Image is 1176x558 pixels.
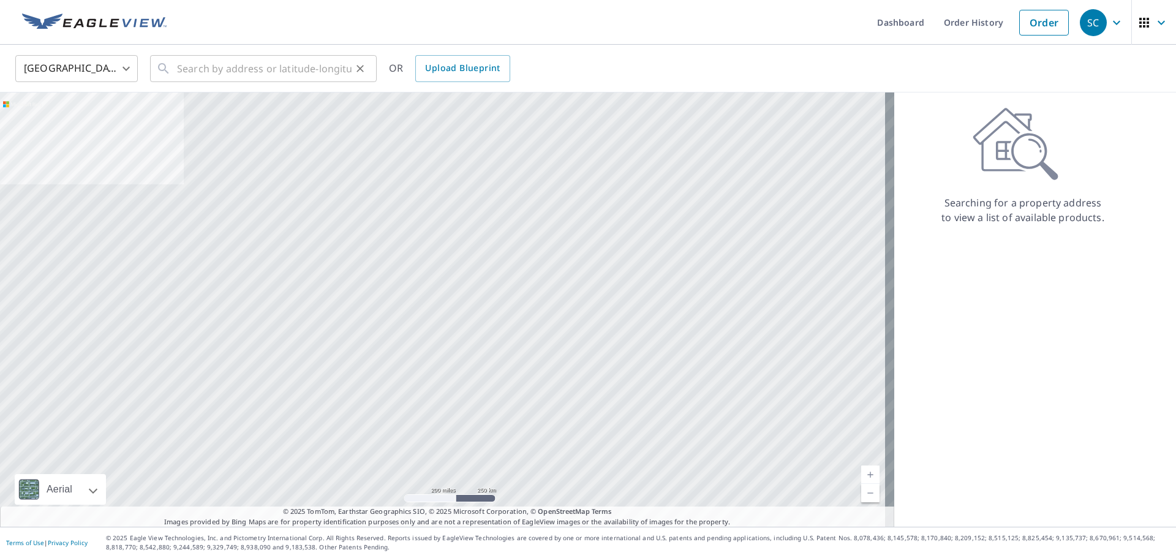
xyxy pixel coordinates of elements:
[352,60,369,77] button: Clear
[48,538,88,547] a: Privacy Policy
[15,51,138,86] div: [GEOGRAPHIC_DATA]
[861,484,880,502] a: Current Level 5, Zoom Out
[6,539,88,546] p: |
[106,533,1170,552] p: © 2025 Eagle View Technologies, Inc. and Pictometry International Corp. All Rights Reserved. Repo...
[177,51,352,86] input: Search by address or latitude-longitude
[415,55,510,82] a: Upload Blueprint
[15,474,106,505] div: Aerial
[389,55,510,82] div: OR
[861,466,880,484] a: Current Level 5, Zoom In
[941,195,1105,225] p: Searching for a property address to view a list of available products.
[1080,9,1107,36] div: SC
[43,474,76,505] div: Aerial
[6,538,44,547] a: Terms of Use
[283,507,612,517] span: © 2025 TomTom, Earthstar Geographics SIO, © 2025 Microsoft Corporation, ©
[22,13,167,32] img: EV Logo
[1019,10,1069,36] a: Order
[592,507,612,516] a: Terms
[538,507,589,516] a: OpenStreetMap
[425,61,500,76] span: Upload Blueprint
